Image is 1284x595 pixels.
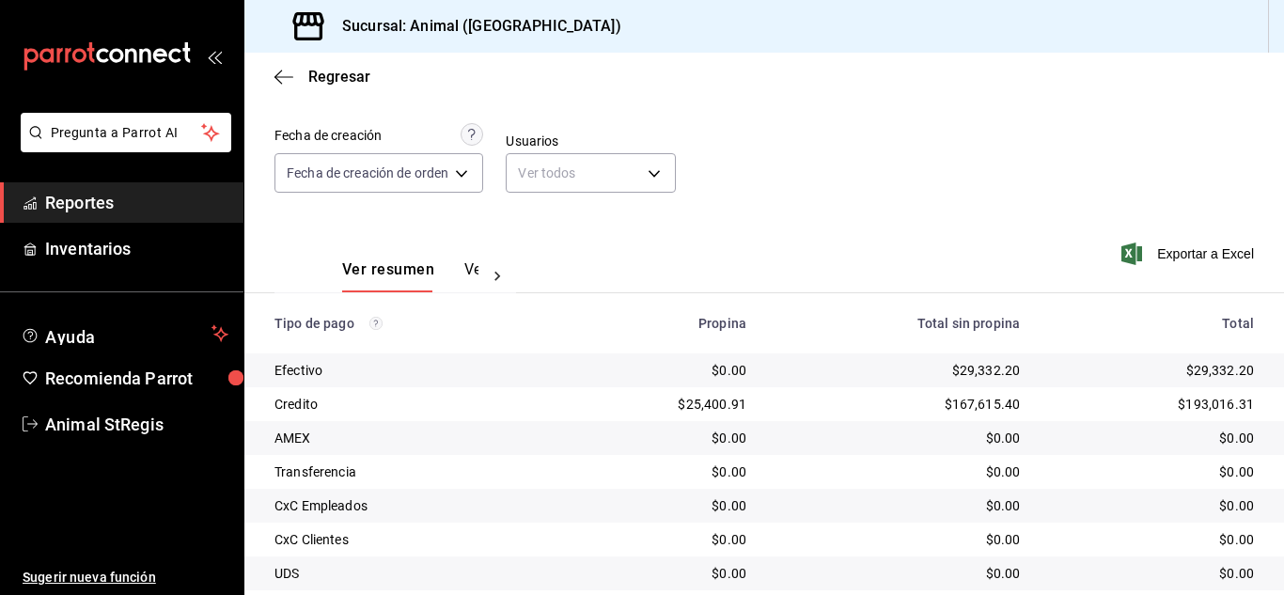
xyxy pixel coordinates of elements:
div: CxC Empleados [274,496,544,515]
div: $0.00 [1050,564,1254,583]
div: Propina [574,316,746,331]
div: $0.00 [776,429,1020,447]
div: $0.00 [776,564,1020,583]
span: Reportes [45,190,228,215]
span: Sugerir nueva función [23,568,228,587]
div: $0.00 [574,564,746,583]
div: $29,332.20 [1050,361,1254,380]
div: Total sin propina [776,316,1020,331]
span: Pregunta a Parrot AI [51,123,202,143]
div: $0.00 [574,496,746,515]
div: Fecha de creación [274,126,382,146]
div: $0.00 [574,361,746,380]
button: Pregunta a Parrot AI [21,113,231,152]
div: $0.00 [1050,530,1254,549]
span: Animal StRegis [45,412,228,437]
div: Credito [274,395,544,414]
div: $0.00 [1050,462,1254,481]
div: $0.00 [1050,496,1254,515]
label: Usuarios [506,134,676,148]
span: Recomienda Parrot [45,366,228,391]
button: Ver pagos [464,260,535,292]
div: $0.00 [776,530,1020,549]
h3: Sucursal: Animal ([GEOGRAPHIC_DATA]) [327,15,621,38]
button: open_drawer_menu [207,49,222,64]
div: $29,332.20 [776,361,1020,380]
span: Fecha de creación de orden [287,164,448,182]
button: Exportar a Excel [1125,243,1254,265]
div: Total [1050,316,1254,331]
button: Ver resumen [342,260,434,292]
div: Ver todos [506,153,676,193]
svg: Los pagos realizados con Pay y otras terminales son montos brutos. [369,317,383,330]
div: $0.00 [1050,429,1254,447]
div: UDS [274,564,544,583]
div: $0.00 [776,496,1020,515]
div: Transferencia [274,462,544,481]
div: CxC Clientes [274,530,544,549]
span: Inventarios [45,236,228,261]
a: Pregunta a Parrot AI [13,136,231,156]
div: $0.00 [574,429,746,447]
div: Efectivo [274,361,544,380]
div: $167,615.40 [776,395,1020,414]
div: $0.00 [574,462,746,481]
span: Regresar [308,68,370,86]
div: $0.00 [574,530,746,549]
div: $193,016.31 [1050,395,1254,414]
button: Regresar [274,68,370,86]
span: Ayuda [45,322,204,345]
div: Tipo de pago [274,316,544,331]
div: AMEX [274,429,544,447]
div: navigation tabs [342,260,478,292]
div: $25,400.91 [574,395,746,414]
div: $0.00 [776,462,1020,481]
